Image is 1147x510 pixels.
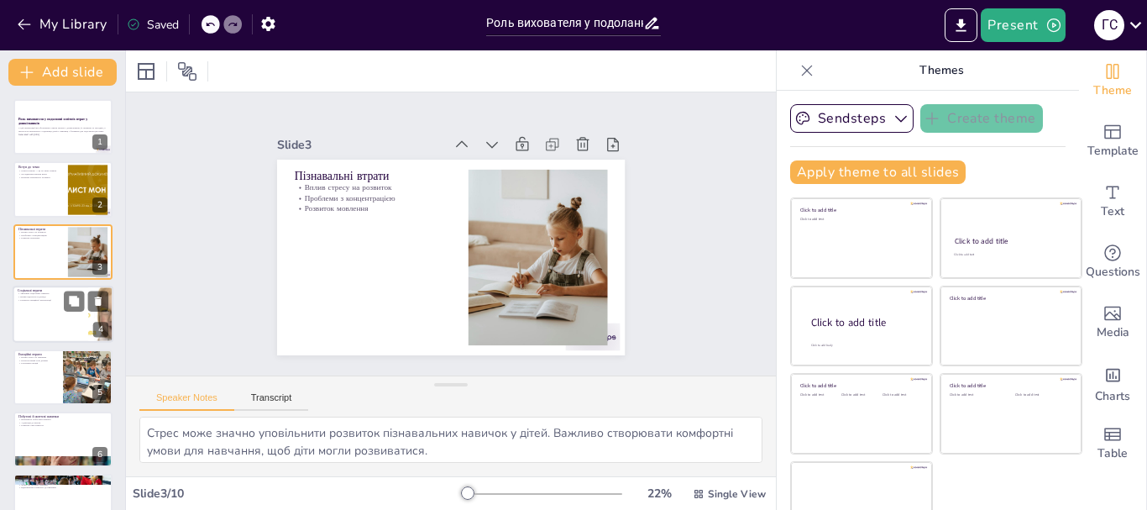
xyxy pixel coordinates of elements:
button: My Library [13,11,114,38]
span: Table [1097,444,1128,463]
p: Розвиток мовлення [18,237,63,240]
button: Export to PowerPoint [945,8,977,42]
p: Вплив відсутності досвіду [18,296,83,299]
div: Click to add title [811,316,919,330]
p: Вступ до теми [18,164,63,169]
p: Як допомогти дітям? [18,476,107,481]
div: 5 [13,350,113,405]
input: Insert title [486,11,643,35]
span: Theme [1093,81,1132,100]
div: 22 % [639,486,679,502]
p: Вплив стресу на розвиток [18,230,63,234]
p: Важливість побутових навичок [18,418,107,421]
span: Template [1087,142,1139,160]
div: Slide 3 / 10 [133,486,461,502]
button: Apply theme to all slides [790,160,966,184]
div: Click to add text [883,393,920,397]
p: Освітні втрати — це не лише знання [18,169,63,172]
p: Дослідження причин втрат [18,172,63,176]
div: Click to add title [800,382,920,389]
div: 1 [92,134,107,150]
div: 2 [13,161,113,217]
div: 4 [93,323,108,338]
div: Click to add text [954,253,1066,257]
p: Розуміння емоцій [18,361,58,365]
button: Sendsteps [790,104,914,133]
div: 1 [13,99,113,155]
span: Charts [1095,387,1130,406]
p: Втрачені можливості розвитку [18,175,63,178]
div: Click to add title [950,382,1070,389]
div: 6 [92,447,107,462]
strong: Роль вихователя у подоланні освітніх втрат у дошкільників [18,117,87,126]
p: У цій презентації ми обговоримо освітні втрати у дошкільників, їх причини та наслідки, а також ро... [18,127,107,133]
p: Пізнавальні втрати [18,227,63,232]
p: Побутові й життєві навички [18,414,107,419]
div: Add a table [1079,413,1146,474]
p: Розвиток емоційної інтелігенції [18,299,83,302]
p: Адаптація до школи [18,421,107,424]
button: Transcript [234,392,309,411]
div: Get real-time input from your audience [1079,232,1146,292]
div: Click to add text [950,393,1003,397]
div: Click to add text [800,218,920,222]
div: Add charts and graphs [1079,353,1146,413]
div: Г С [1094,10,1124,40]
textarea: Стрес може значно уповільнити розвиток пізнавальних навичок у дітей. Важливо створювати комфортні... [139,417,762,463]
div: Slide 3 [277,137,443,153]
p: Вплив стресу на навчання [18,355,58,359]
p: Психологічний стан дитини [18,359,58,362]
p: Вплив стресу на розвиток [295,181,451,192]
button: Present [981,8,1065,42]
div: 6 [13,412,113,467]
div: Click to add body [811,344,917,348]
p: Розвиток мовлення [295,203,451,214]
p: Відновлення готовності до навчання [18,486,107,490]
button: Create theme [920,104,1043,133]
div: 4 [13,286,113,343]
p: Проблеми з концентрацією [18,234,63,237]
button: Г С [1094,8,1124,42]
div: Add images, graphics, shapes or video [1079,292,1146,353]
div: 5 [92,385,107,400]
p: Пізнавальні втрати [295,168,451,184]
div: Layout [133,58,160,85]
p: Розвиток самостійності [18,424,107,428]
p: Themes [820,50,1062,91]
p: Значення соціальних навичок [18,292,83,296]
p: Створення сприятливих умов [18,481,107,484]
p: Generated with [URL] [18,133,107,136]
button: Duplicate Slide [64,292,84,312]
div: Change the overall theme [1079,50,1146,111]
div: Click to add title [950,294,1070,301]
div: Click to add text [841,393,879,397]
p: Соціальні втрати [18,288,83,293]
span: Questions [1086,263,1140,281]
button: Speaker Notes [139,392,234,411]
button: Delete Slide [88,292,108,312]
p: Проблеми з концентрацією [295,192,451,203]
span: Single View [708,487,766,501]
span: Text [1101,202,1124,221]
div: 3 [92,260,107,275]
div: Add text boxes [1079,171,1146,232]
div: Add ready made slides [1079,111,1146,171]
div: Click to add title [800,207,920,213]
button: Add slide [8,59,117,86]
p: Емоційні втрати [18,351,58,356]
span: Media [1097,323,1129,342]
div: Click to add text [800,393,838,397]
div: 2 [92,197,107,213]
div: 3 [13,224,113,280]
div: Click to add text [1015,393,1068,397]
div: Click to add title [955,236,1066,246]
span: Position [177,61,197,81]
p: Фокус на сильних сторонах [18,483,107,486]
div: Saved [127,17,179,33]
